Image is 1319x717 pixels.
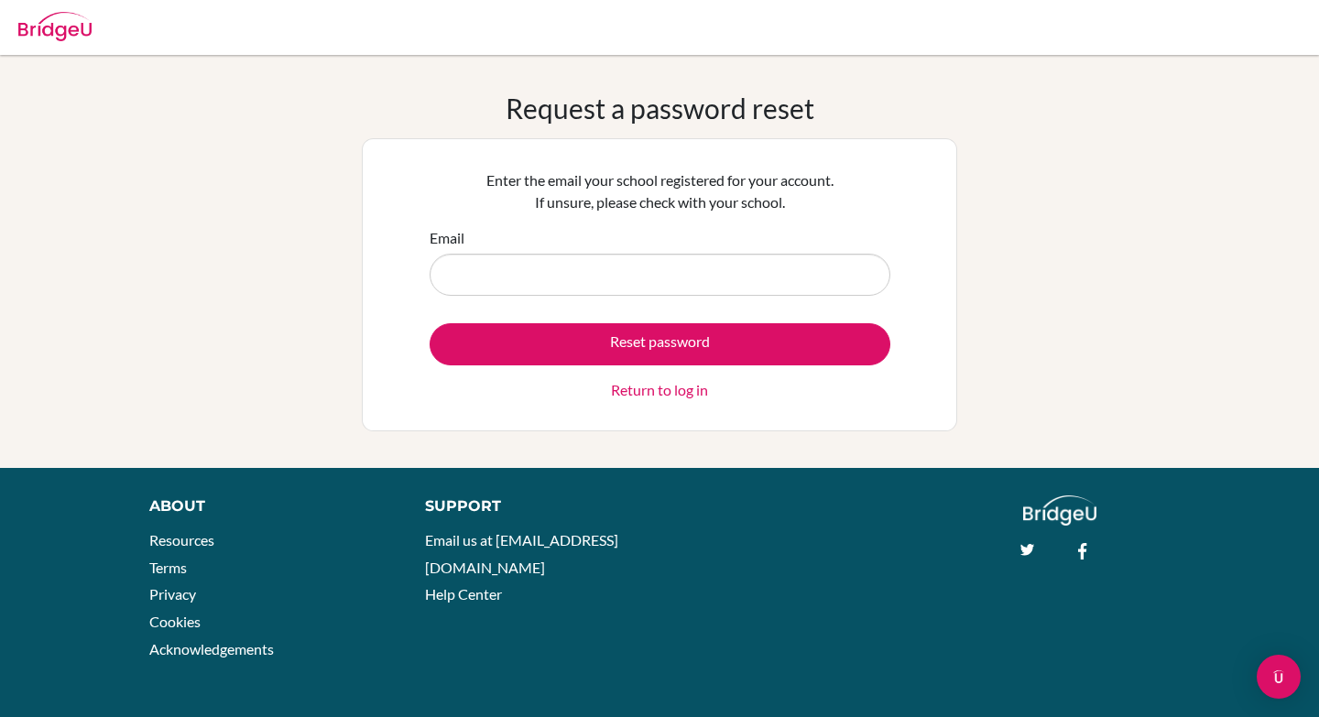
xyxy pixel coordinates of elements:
[425,531,618,576] a: Email us at [EMAIL_ADDRESS][DOMAIN_NAME]
[149,559,187,576] a: Terms
[149,495,384,517] div: About
[611,379,708,401] a: Return to log in
[430,169,890,213] p: Enter the email your school registered for your account. If unsure, please check with your school.
[430,227,464,249] label: Email
[149,585,196,603] a: Privacy
[1257,655,1301,699] div: Open Intercom Messenger
[18,12,92,41] img: Bridge-U
[149,640,274,657] a: Acknowledgements
[1023,495,1097,526] img: logo_white@2x-f4f0deed5e89b7ecb1c2cc34c3e3d731f90f0f143d5ea2071677605dd97b5244.png
[149,613,201,630] a: Cookies
[425,495,641,517] div: Support
[149,531,214,549] a: Resources
[425,585,502,603] a: Help Center
[430,323,890,365] button: Reset password
[506,92,814,125] h1: Request a password reset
